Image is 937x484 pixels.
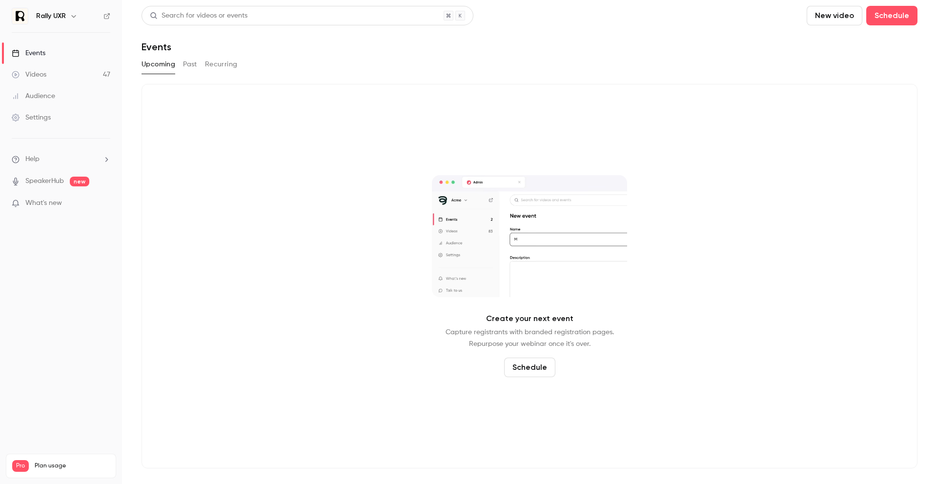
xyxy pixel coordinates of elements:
a: SpeakerHub [25,176,64,186]
button: Past [183,57,197,72]
h1: Events [142,41,171,53]
p: Create your next event [486,313,573,324]
span: What's new [25,198,62,208]
div: Search for videos or events [150,11,247,21]
button: Schedule [504,358,555,377]
button: Upcoming [142,57,175,72]
div: Videos [12,70,46,80]
div: Audience [12,91,55,101]
button: Schedule [866,6,917,25]
img: Rally UXR [12,8,28,24]
span: Help [25,154,40,164]
iframe: Noticeable Trigger [99,199,110,208]
span: new [70,177,89,186]
button: New video [807,6,862,25]
span: Pro [12,460,29,472]
button: Recurring [205,57,238,72]
p: Capture registrants with branded registration pages. Repurpose your webinar once it's over. [446,326,614,350]
div: Events [12,48,45,58]
span: Plan usage [35,462,110,470]
h6: Rally UXR [36,11,66,21]
li: help-dropdown-opener [12,154,110,164]
div: Settings [12,113,51,122]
